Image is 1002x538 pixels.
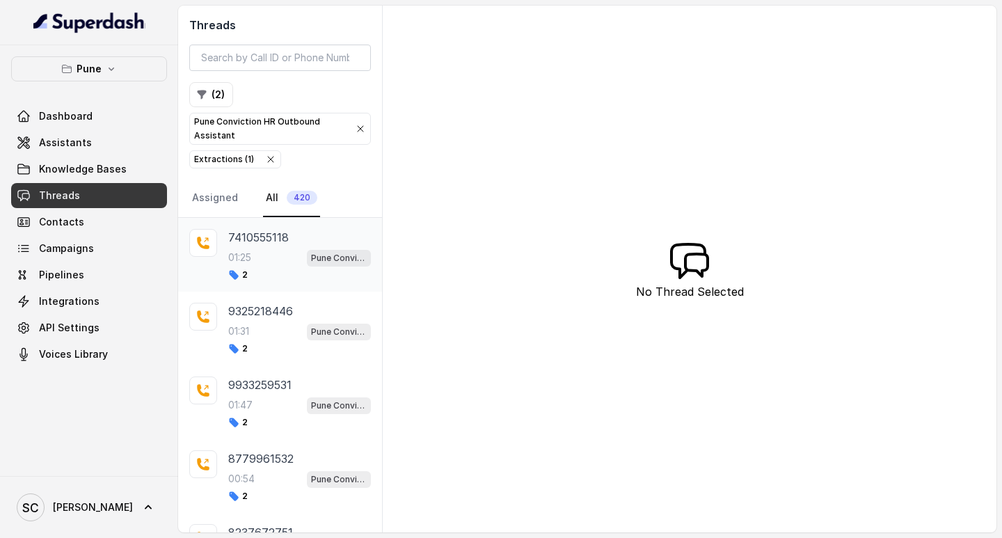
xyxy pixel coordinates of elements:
[228,343,248,354] span: 2
[228,491,248,502] span: 2
[228,398,253,412] p: 01:47
[636,283,744,300] p: No Thread Selected
[311,325,367,339] p: Pune Conviction HR Outbound Assistant
[189,45,371,71] input: Search by Call ID or Phone Number
[39,321,100,335] span: API Settings
[39,189,80,203] span: Threads
[228,377,292,393] p: 9933259531
[11,157,167,182] a: Knowledge Bases
[228,303,293,319] p: 9325218446
[11,183,167,208] a: Threads
[311,251,367,265] p: Pune Conviction HR Outbound Assistant
[194,115,344,143] p: Pune Conviction HR Outbound Assistant
[189,113,371,145] button: Pune Conviction HR Outbound Assistant
[39,215,84,229] span: Contacts
[311,473,367,486] p: Pune Conviction HR Outbound Assistant
[228,269,248,280] span: 2
[11,289,167,314] a: Integrations
[39,242,94,255] span: Campaigns
[189,17,371,33] h2: Threads
[11,315,167,340] a: API Settings
[189,150,281,168] button: Extractions (1)
[11,488,167,527] a: [PERSON_NAME]
[11,56,167,81] button: Pune
[228,324,249,338] p: 01:31
[11,130,167,155] a: Assistants
[11,104,167,129] a: Dashboard
[11,262,167,287] a: Pipelines
[228,472,255,486] p: 00:54
[11,342,167,367] a: Voices Library
[39,136,92,150] span: Assistants
[263,180,320,217] a: All420
[77,61,102,77] p: Pune
[53,500,133,514] span: [PERSON_NAME]
[228,251,251,264] p: 01:25
[287,191,317,205] span: 420
[22,500,39,515] text: SC
[11,236,167,261] a: Campaigns
[228,417,248,428] span: 2
[311,399,367,413] p: Pune Conviction HR Outbound Assistant
[189,82,233,107] button: (2)
[189,180,241,217] a: Assigned
[39,347,108,361] span: Voices Library
[11,209,167,235] a: Contacts
[33,11,145,33] img: light.svg
[228,229,289,246] p: 7410555118
[39,109,93,123] span: Dashboard
[39,294,100,308] span: Integrations
[194,152,254,166] div: Extractions ( 1 )
[228,450,294,467] p: 8779961532
[189,180,371,217] nav: Tabs
[39,162,127,176] span: Knowledge Bases
[39,268,84,282] span: Pipelines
